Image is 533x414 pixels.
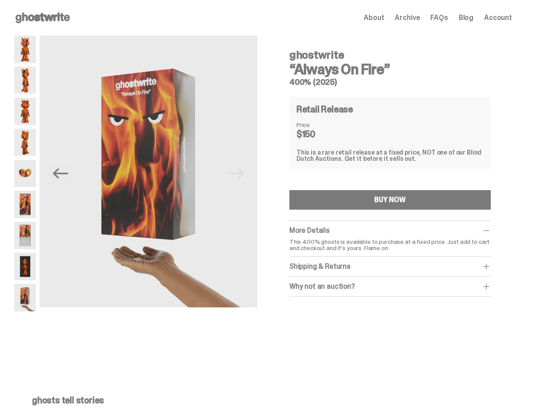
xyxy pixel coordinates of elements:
[14,98,36,125] img: Always-On-Fire---Website-Archive.2487X.png
[14,191,36,218] img: Always-On-Fire---Website-Archive.2491X.png
[297,149,484,162] div: This is a rare retail release at a fixed price, NOT one of our Blind Dutch Auctions. Get it befor...
[32,396,494,405] p: ghosts tell stories
[14,284,36,311] img: Always-On-Fire---Website-Archive.2522XX.png
[395,14,420,21] a: Archive
[289,62,491,76] h3: “Always On Fire”
[14,129,36,156] img: Always-On-Fire---Website-Archive.2489X.png
[289,50,491,60] h4: ghostwrite
[289,78,491,86] h5: 400% (2025)
[484,14,512,21] a: Account
[50,163,70,183] button: Previous
[14,253,36,280] img: Always-On-Fire---Website-Archive.2497X.png
[459,14,473,21] a: Blog
[14,67,36,94] img: Always-On-Fire---Website-Archive.2485X.png
[430,14,448,21] a: FAQs
[297,122,341,128] dt: Price
[364,14,384,21] a: About
[289,282,491,291] div: Why not an auction?
[297,130,341,139] dd: $150
[289,226,329,235] span: More Details
[289,239,491,251] p: This 400% ghosts is available to purchase at a fixed price. Just add to cart and checkout and it'...
[14,36,36,63] img: Always-On-Fire---Website-Archive.2484X.png
[374,196,405,203] div: BUY NOW
[297,105,353,114] h4: Retail Release
[289,190,491,210] button: BUY NOW
[14,160,36,187] img: Always-On-Fire---Website-Archive.2490X.png
[289,262,491,271] div: Shipping & Returns
[40,36,257,307] img: Always-On-Fire---Website-Archive.2522XX.png
[14,222,36,249] img: Always-On-Fire---Website-Archive.2494X.png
